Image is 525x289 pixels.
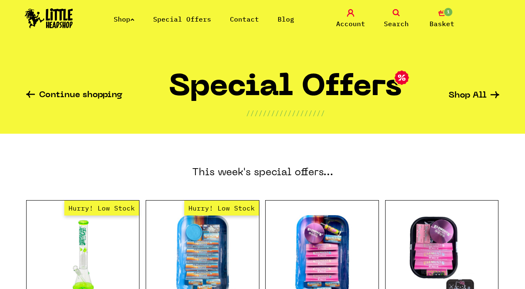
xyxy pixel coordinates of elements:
p: /////////////////// [246,108,325,118]
a: Special Offers [153,15,211,23]
a: Shop All [449,91,499,100]
span: Hurry! Low Stock [184,201,259,216]
a: Continue shopping [26,91,122,100]
span: Hurry! Low Stock [64,201,139,216]
a: Blog [278,15,294,23]
a: Search [376,9,417,29]
h1: Special Offers [169,73,402,108]
span: Basket [430,19,454,29]
a: Shop [114,15,134,23]
span: Account [336,19,365,29]
span: Search [384,19,409,29]
span: 1 [443,7,453,17]
h3: This week's special offers... [26,134,499,200]
img: Little Head Shop Logo [25,8,73,28]
a: Contact [230,15,259,23]
a: 1 Basket [421,9,463,29]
